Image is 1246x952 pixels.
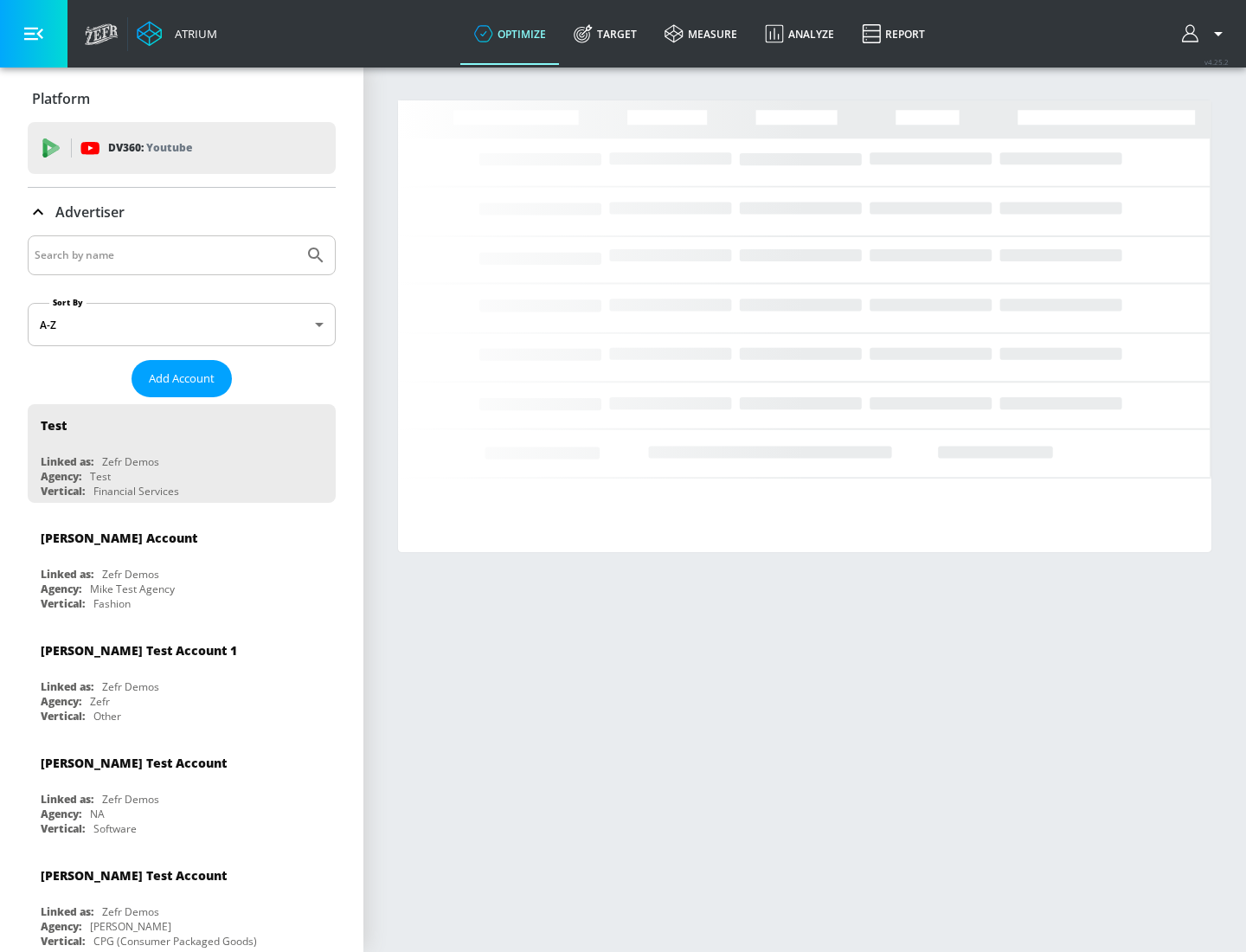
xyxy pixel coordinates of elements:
div: Atrium [168,26,217,42]
div: [PERSON_NAME] Test AccountLinked as:Zefr DemosAgency:NAVertical:Software [28,742,336,840]
div: Vertical: [41,934,85,949]
div: Vertical: [41,484,85,499]
span: Add Account [149,369,215,389]
span: v 4.25.2 [1204,57,1229,67]
div: NA [90,807,105,821]
div: Agency: [41,919,81,934]
div: [PERSON_NAME] Test Account 1 [41,642,237,659]
a: Target [560,3,651,65]
div: Fashion [93,596,131,611]
div: Zefr Demos [102,567,159,582]
div: [PERSON_NAME] Account [41,530,197,546]
div: Agency: [41,807,81,821]
div: CPG (Consumer Packaged Goods) [93,934,257,949]
div: TestLinked as:Zefr DemosAgency:TestVertical:Financial Services [28,404,336,503]
a: optimize [460,3,560,65]
p: Platform [32,89,90,108]
div: Agency: [41,694,81,709]
div: Linked as: [41,454,93,469]
button: Add Account [132,360,232,397]
div: [PERSON_NAME] Test Account 1Linked as:Zefr DemosAgency:ZefrVertical:Other [28,629,336,728]
div: Zefr Demos [102,679,159,694]
input: Search by name [35,244,297,267]
a: Report [848,3,939,65]
div: Linked as: [41,567,93,582]
div: Financial Services [93,484,179,499]
div: Vertical: [41,709,85,724]
div: Agency: [41,469,81,484]
div: Software [93,821,137,836]
div: Mike Test Agency [90,582,175,596]
div: A-Z [28,303,336,346]
label: Sort By [49,297,87,308]
div: Platform [28,74,336,123]
div: [PERSON_NAME] Test Account [41,755,227,771]
p: Advertiser [55,203,125,222]
div: Other [93,709,121,724]
div: Vertical: [41,821,85,836]
div: DV360: Youtube [28,122,336,174]
a: Analyze [751,3,848,65]
div: Advertiser [28,188,336,236]
div: Zefr Demos [102,454,159,469]
div: [PERSON_NAME] AccountLinked as:Zefr DemosAgency:Mike Test AgencyVertical:Fashion [28,517,336,615]
div: Test [41,417,67,434]
a: measure [651,3,751,65]
a: Atrium [137,21,217,47]
p: DV360: [108,138,192,158]
div: Test [90,469,111,484]
div: Zefr Demos [102,792,159,807]
div: Zefr [90,694,110,709]
div: Vertical: [41,596,85,611]
div: Linked as: [41,679,93,694]
div: Linked as: [41,904,93,919]
div: [PERSON_NAME] [90,919,171,934]
div: Zefr Demos [102,904,159,919]
div: [PERSON_NAME] Test Account [41,867,227,884]
div: Linked as: [41,792,93,807]
div: Agency: [41,582,81,596]
p: Youtube [146,138,192,157]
